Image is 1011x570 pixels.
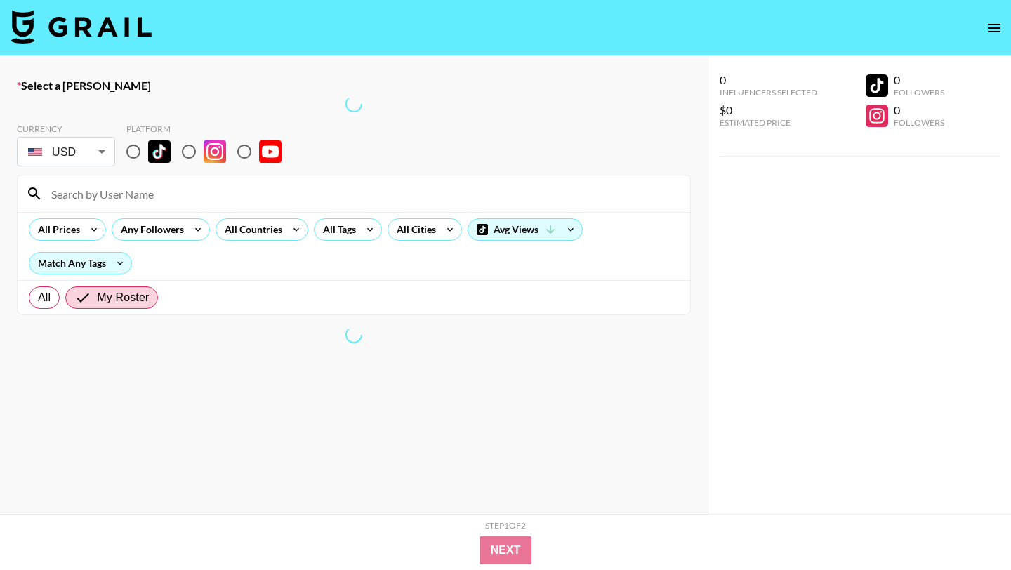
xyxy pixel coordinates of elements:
div: Platform [126,124,293,134]
div: All Countries [216,219,285,240]
div: 0 [720,73,817,87]
div: 0 [894,103,944,117]
span: All [38,289,51,306]
span: Refreshing lists, bookers, clients, countries, tags, cities, talent, talent, talent... [345,326,363,344]
div: Followers [894,117,944,128]
div: $0 [720,103,817,117]
label: Select a [PERSON_NAME] [17,79,691,93]
div: All Cities [388,219,439,240]
span: My Roster [97,289,149,306]
img: YouTube [259,140,282,163]
img: TikTok [148,140,171,163]
img: Instagram [204,140,226,163]
div: All Tags [315,219,359,240]
div: Influencers Selected [720,87,817,98]
div: Currency [17,124,115,134]
input: Search by User Name [43,183,682,205]
img: Grail Talent [11,10,152,44]
div: Match Any Tags [29,253,131,274]
button: Next [480,536,532,564]
span: Refreshing lists, bookers, clients, countries, tags, cities, talent, talent, talent... [345,95,363,113]
div: All Prices [29,219,83,240]
div: USD [20,140,112,164]
div: Step 1 of 2 [485,520,526,531]
button: open drawer [980,14,1008,42]
div: Avg Views [468,219,582,240]
div: 0 [894,73,944,87]
div: Estimated Price [720,117,817,128]
div: Any Followers [112,219,187,240]
div: Followers [894,87,944,98]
